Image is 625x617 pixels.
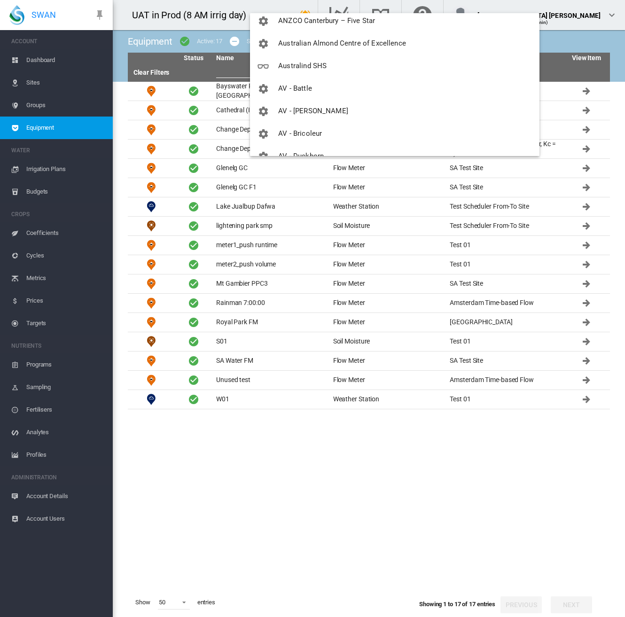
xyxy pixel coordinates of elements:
[278,62,327,70] span: Australind SHS
[278,129,322,138] span: AV - Bricoleur
[258,61,269,72] md-icon: icon-glasses
[258,38,269,49] md-icon: icon-cog
[258,83,269,94] md-icon: icon-cog
[278,107,348,115] span: AV - [PERSON_NAME]
[250,77,539,100] button: You have 'Admin' permissions to AV - Battle
[250,9,539,32] button: You have 'Admin' permissions to ANZCO Canterbury – Five Star
[250,145,539,167] button: You have 'Admin' permissions to AV - Duckhorn
[258,106,269,117] md-icon: icon-cog
[250,55,539,77] button: You have 'Viewer' permissions to Australind SHS
[250,100,539,122] button: You have 'Admin' permissions to AV - Booker
[258,128,269,140] md-icon: icon-cog
[278,39,406,47] span: Australian Almond Centre of Excellence
[258,151,269,162] md-icon: icon-cog
[258,16,269,27] md-icon: icon-cog
[278,16,375,25] span: ANZCO Canterbury – Five Star
[278,152,324,160] span: AV - Duckhorn
[250,32,539,55] button: You have 'Admin' permissions to Australian Almond Centre of Excellence
[278,84,312,93] span: AV - Battle
[250,122,539,145] button: You have 'Admin' permissions to AV - Bricoleur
